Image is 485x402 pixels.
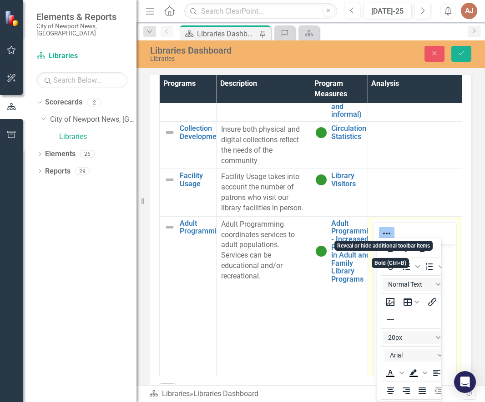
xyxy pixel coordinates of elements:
a: Adult Programming - Increased Participation in Adult and Family Library Programs [331,219,376,283]
a: Reports [45,166,71,177]
img: Not Defined [164,174,175,185]
button: Horizontal line [383,313,398,326]
div: Text color Black [383,367,405,379]
div: » [149,389,463,399]
button: [DATE]-25 [363,3,412,19]
span: Arial [390,352,434,359]
a: Facility Usage [180,172,212,188]
a: Elements [45,149,76,159]
img: On Target [316,246,327,257]
button: Reveal or hide additional toolbar items [379,227,394,240]
button: Justify [414,384,430,397]
a: Adult Programming [180,219,225,235]
div: 2 [87,99,101,106]
span: Normal Text [388,281,433,288]
button: Align right [399,384,414,397]
button: Insert image [383,296,398,308]
div: Open Intercom Messenger [454,371,476,393]
a: Scorecards [45,97,82,108]
button: Italic [399,243,414,255]
button: Font size 20px [383,331,445,344]
button: Insert/edit link [424,296,440,308]
img: Not Defined [164,222,175,233]
div: Libraries Dashboard [197,28,257,40]
p: Adult Programming coordinates services to adult populations. Services can be educational and/or r... [221,219,306,282]
button: Bold [383,243,398,255]
button: Table [399,296,424,308]
button: Strikethrough [383,260,398,273]
div: Numbered list [422,260,445,273]
button: Align left [429,367,445,379]
a: Libraries [36,51,127,61]
p: Insure both physical and digital collections reflect the needs of the community [221,124,306,166]
a: Collection Development [180,124,223,140]
div: Libraries [150,55,322,62]
a: Library Visitors [331,172,363,188]
span: Elements & Reports [36,11,127,22]
button: AJ [461,3,477,19]
div: Background color Black [406,367,429,379]
img: ClearPoint Strategy [4,10,20,26]
button: Font Arial [384,349,447,362]
a: Circulation Statistics [331,124,366,140]
span: 20px [388,334,433,341]
button: Align center [383,384,398,397]
input: Search ClearPoint... [184,3,337,19]
button: Decrease indent [430,384,446,397]
p: Facility Usage takes into account the number of patrons who visit our library facilities in person. [221,172,306,213]
img: On Target [316,127,327,138]
div: Libraries Dashboard [150,45,322,55]
button: Underline [414,243,430,255]
div: Libraries Dashboard [193,389,258,398]
div: 26 [80,150,95,158]
img: Not Defined [164,127,175,138]
img: On Target [316,174,327,185]
div: 29 [75,167,90,175]
button: Block Normal Text [383,278,445,291]
a: City of Newport News, [GEOGRAPHIC_DATA] [50,114,136,125]
a: Libraries [162,389,190,398]
input: Search Below... [36,72,127,88]
a: Libraries [59,132,136,142]
div: Bullet list [399,260,421,273]
small: City of Newport News, [GEOGRAPHIC_DATA] [36,22,127,37]
div: [DATE]-25 [366,6,409,17]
